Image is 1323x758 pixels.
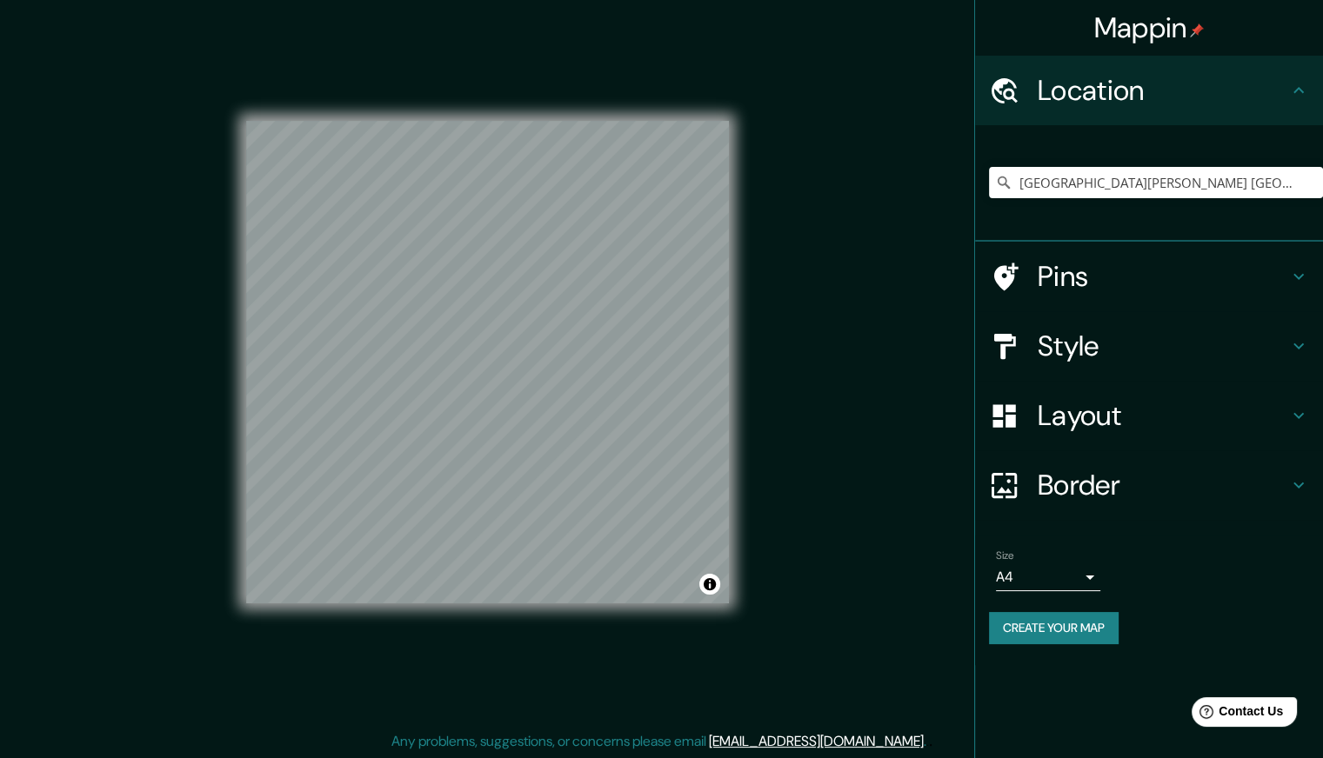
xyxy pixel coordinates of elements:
[1038,468,1288,502] h4: Border
[709,732,924,750] a: [EMAIL_ADDRESS][DOMAIN_NAME]
[929,731,932,752] div: .
[1190,23,1204,37] img: pin-icon.png
[391,731,926,752] p: Any problems, suggestions, or concerns please email .
[699,574,720,595] button: Toggle attribution
[975,311,1323,381] div: Style
[1038,73,1288,108] h4: Location
[246,121,729,603] canvas: Map
[1038,329,1288,363] h4: Style
[996,563,1100,591] div: A4
[996,549,1014,563] label: Size
[1038,398,1288,433] h4: Layout
[989,612,1119,644] button: Create your map
[975,242,1323,311] div: Pins
[1094,10,1205,45] h4: Mappin
[926,731,929,752] div: .
[989,167,1323,198] input: Pick your city or area
[975,56,1323,125] div: Location
[1168,690,1304,739] iframe: Help widget launcher
[975,381,1323,450] div: Layout
[1038,259,1288,294] h4: Pins
[975,450,1323,520] div: Border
